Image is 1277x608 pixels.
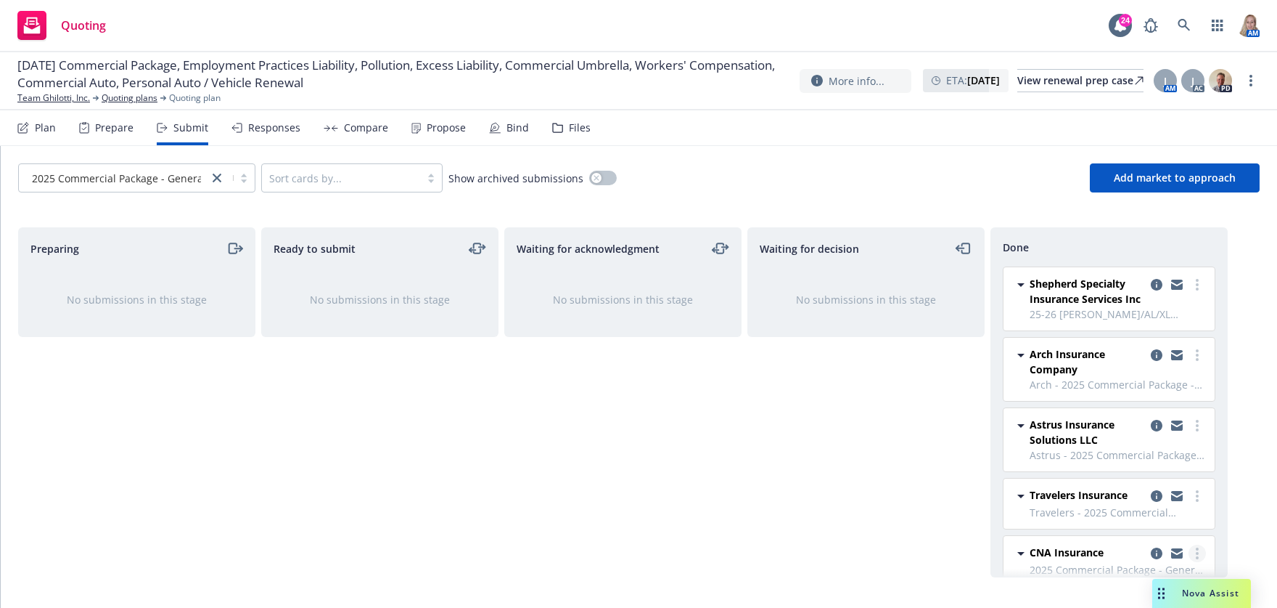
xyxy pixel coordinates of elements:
[448,171,583,186] span: Show archived submissions
[1030,545,1104,560] span: CNA Insurance
[1242,72,1260,89] a: more
[1152,579,1170,608] div: Drag to move
[800,69,911,93] button: More info...
[1188,487,1206,505] a: more
[569,122,591,134] div: Files
[1168,487,1186,505] a: copy logging email
[61,20,106,31] span: Quoting
[226,240,243,257] a: moveRight
[712,240,729,257] a: moveLeftRight
[517,241,660,256] span: Waiting for acknowledgment
[771,292,961,307] div: No submissions in this stage
[1188,545,1206,562] a: more
[1148,545,1165,562] a: copy logging email
[248,122,300,134] div: Responses
[1030,562,1206,577] span: 2025 Commercial Package - General Liability
[1136,11,1165,40] a: Report a Bug
[1182,587,1239,599] span: Nova Assist
[1148,487,1165,505] a: copy logging email
[829,73,884,89] span: More info...
[32,171,244,186] span: 2025 Commercial Package - General Liabil...
[1203,11,1232,40] a: Switch app
[42,292,231,307] div: No submissions in this stage
[1030,307,1206,322] span: 25-26 [PERSON_NAME]/AL/XL Submission - 2025 Commercial Package - General Liability
[169,92,221,105] span: Quoting plan
[1030,276,1145,307] span: Shepherd Specialty Insurance Services Inc
[760,241,859,256] span: Waiting for decision
[1152,579,1251,608] button: Nova Assist
[1148,417,1165,434] a: copy logging email
[1191,73,1194,89] span: J
[95,122,134,134] div: Prepare
[1148,346,1165,364] a: copy logging email
[1170,11,1199,40] a: Search
[1188,417,1206,434] a: more
[1030,487,1128,503] span: Travelers Insurance
[1003,240,1029,255] span: Done
[946,73,1000,88] span: ETA :
[26,171,201,186] span: 2025 Commercial Package - General Liabil...
[1090,163,1260,192] button: Add market to approach
[1114,171,1236,185] span: Add market to approach
[1030,417,1145,447] span: Astrus Insurance Solutions LLC
[1188,346,1206,364] a: more
[102,92,157,105] a: Quoting plans
[1188,276,1206,293] a: more
[1236,14,1260,37] img: photo
[17,57,788,92] span: [DATE] Commercial Package, Employment Practices Liability, Pollution, Excess Liability, Commercia...
[528,292,718,307] div: No submissions in this stage
[1148,276,1165,293] a: copy logging email
[1168,346,1186,364] a: copy logging email
[1168,417,1186,434] a: copy logging email
[967,73,1000,87] strong: [DATE]
[1030,377,1206,392] span: Arch - 2025 Commercial Package - General Liability
[1209,69,1232,92] img: photo
[955,240,972,257] a: moveLeft
[285,292,475,307] div: No submissions in this stage
[1030,447,1206,463] span: Astrus - 2025 Commercial Package - General Liability
[17,92,90,105] a: Team Ghilotti, Inc.
[12,5,112,46] a: Quoting
[1164,73,1167,89] span: J
[274,241,356,256] span: Ready to submit
[1017,70,1143,92] div: View renewal prep case
[1017,69,1143,92] a: View renewal prep case
[30,241,79,256] span: Preparing
[427,122,466,134] div: Propose
[1168,545,1186,562] a: copy logging email
[1030,346,1145,377] span: Arch Insurance Company
[506,122,529,134] div: Bind
[1030,505,1206,520] span: Travelers - 2025 Commercial Package - General Liability
[1168,276,1186,293] a: copy logging email
[344,122,388,134] div: Compare
[208,169,226,187] a: close
[173,122,208,134] div: Submit
[469,240,486,257] a: moveLeftRight
[1119,14,1132,27] div: 24
[35,122,56,134] div: Plan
